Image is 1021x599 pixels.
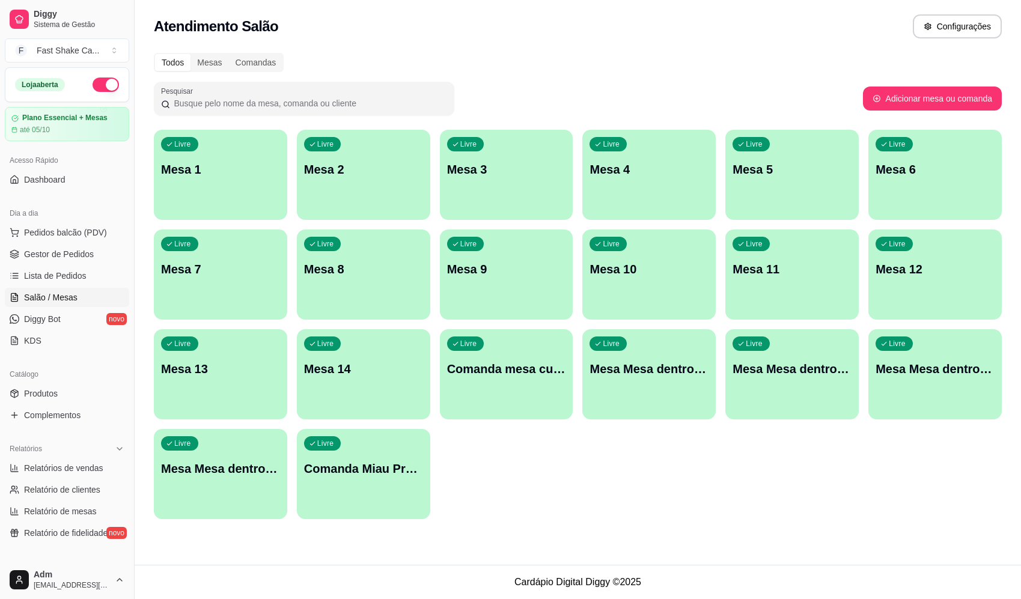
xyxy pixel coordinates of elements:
div: Loja aberta [15,78,65,91]
p: Livre [603,139,620,149]
p: Livre [460,339,477,348]
a: Relatórios de vendas [5,458,129,478]
div: Fast Shake Ca ... [37,44,99,56]
p: Livre [317,239,334,249]
div: Acesso Rápido [5,151,129,170]
p: Mesa 9 [447,261,566,278]
p: Comanda Miau Praça [304,460,423,477]
p: Livre [746,339,763,348]
span: Dashboard [24,174,66,186]
span: Sistema de Gestão [34,20,124,29]
button: Adicionar mesa ou comanda [863,87,1002,111]
p: Livre [746,139,763,149]
button: Adm[EMAIL_ADDRESS][DOMAIN_NAME] [5,565,129,594]
button: LivreComanda mesa cupim [440,329,573,419]
footer: Cardápio Digital Diggy © 2025 [135,565,1021,599]
a: Relatório de fidelidadenovo [5,523,129,543]
button: LivreMesa Mesa dentro laranja [725,329,859,419]
span: Diggy Bot [24,313,61,325]
p: Livre [460,139,477,149]
div: Gerenciar [5,557,129,576]
a: Produtos [5,384,129,403]
input: Pesquisar [170,97,447,109]
p: Mesa Mesa dentro verde [876,360,995,377]
button: LivreMesa 11 [725,230,859,320]
p: Comanda mesa cupim [447,360,566,377]
p: Mesa 8 [304,261,423,278]
span: Lista de Pedidos [24,270,87,282]
p: Livre [603,339,620,348]
p: Livre [889,139,906,149]
button: Select a team [5,38,129,62]
button: Alterar Status [93,78,119,92]
p: Mesa 3 [447,161,566,178]
p: Mesa 6 [876,161,995,178]
article: até 05/10 [20,125,50,135]
button: LivreMesa 8 [297,230,430,320]
p: Mesa 14 [304,360,423,377]
p: Mesa 11 [733,261,852,278]
span: Complementos [24,409,81,421]
a: Relatório de clientes [5,480,129,499]
p: Livre [317,339,334,348]
p: Mesa 5 [733,161,852,178]
span: Relatório de fidelidade [24,527,108,539]
span: F [15,44,27,56]
span: Salão / Mesas [24,291,78,303]
a: Dashboard [5,170,129,189]
button: LivreMesa 3 [440,130,573,220]
button: LivreMesa 13 [154,329,287,419]
p: Mesa 4 [590,161,709,178]
label: Pesquisar [161,86,197,96]
button: LivreMesa 5 [725,130,859,220]
span: KDS [24,335,41,347]
button: LivreMesa 12 [868,230,1002,320]
p: Mesa 12 [876,261,995,278]
div: Comandas [229,54,283,71]
p: Mesa 10 [590,261,709,278]
p: Livre [174,239,191,249]
a: KDS [5,331,129,350]
h2: Atendimento Salão [154,17,278,36]
a: Relatório de mesas [5,502,129,521]
article: Plano Essencial + Mesas [22,114,108,123]
p: Mesa 7 [161,261,280,278]
button: LivreMesa 1 [154,130,287,220]
a: Salão / Mesas [5,288,129,307]
span: Produtos [24,388,58,400]
div: Catálogo [5,365,129,384]
button: Configurações [913,14,1002,38]
p: Mesa 1 [161,161,280,178]
a: DiggySistema de Gestão [5,5,129,34]
p: Livre [317,439,334,448]
p: Livre [174,139,191,149]
p: Livre [889,339,906,348]
button: LivreMesa 9 [440,230,573,320]
p: Mesa Mesa dentro azul [590,360,709,377]
a: Gestor de Pedidos [5,245,129,264]
p: Livre [603,239,620,249]
p: Livre [317,139,334,149]
div: Dia a dia [5,204,129,223]
span: Adm [34,570,110,580]
p: Livre [174,439,191,448]
button: LivreMesa Mesa dentro vermelha [154,429,287,519]
span: [EMAIL_ADDRESS][DOMAIN_NAME] [34,580,110,590]
span: Relatório de mesas [24,505,97,517]
a: Plano Essencial + Mesasaté 05/10 [5,107,129,141]
p: Livre [889,239,906,249]
span: Diggy [34,9,124,20]
span: Relatórios de vendas [24,462,103,474]
div: Mesas [190,54,228,71]
div: Todos [155,54,190,71]
span: Relatório de clientes [24,484,100,496]
button: LivreMesa 4 [582,130,716,220]
a: Lista de Pedidos [5,266,129,285]
p: Livre [460,239,477,249]
button: LivreMesa Mesa dentro azul [582,329,716,419]
p: Mesa Mesa dentro vermelha [161,460,280,477]
a: Diggy Botnovo [5,309,129,329]
span: Pedidos balcão (PDV) [24,227,107,239]
p: Mesa Mesa dentro laranja [733,360,852,377]
p: Livre [174,339,191,348]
